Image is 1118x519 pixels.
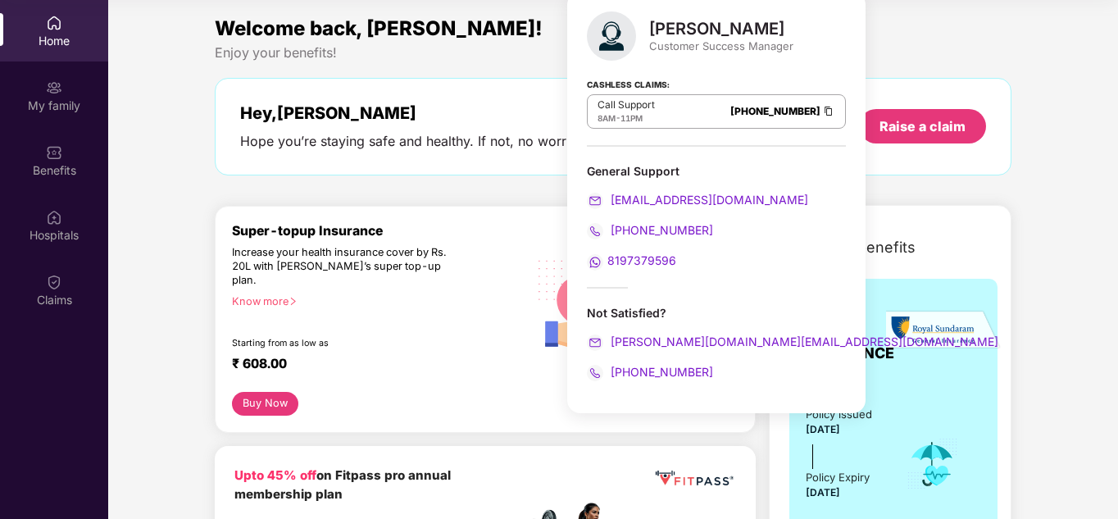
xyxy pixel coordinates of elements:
[649,39,793,53] div: Customer Success Manager
[587,335,603,351] img: svg+xml;base64,PHN2ZyB4bWxucz0iaHR0cDovL3d3dy53My5vcmcvMjAwMC9zdmciIHdpZHRoPSIyMCIgaGVpZ2h0PSIyMC...
[587,75,670,93] strong: Cashless Claims:
[607,223,713,237] span: [PHONE_NUMBER]
[240,103,709,123] div: Hey, [PERSON_NAME]
[598,98,655,112] p: Call Support
[587,11,636,61] img: svg+xml;base64,PHN2ZyB4bWxucz0iaHR0cDovL3d3dy53My5vcmcvMjAwMC9zdmciIHhtbG5zOnhsaW5rPSJodHRwOi8vd3...
[46,209,62,225] img: svg+xml;base64,PHN2ZyBpZD0iSG9zcGl0YWxzIiB4bWxucz0iaHR0cDovL3d3dy53My5vcmcvMjAwMC9zdmciIHdpZHRoPS...
[215,44,1011,61] div: Enjoy your benefits!
[587,193,603,209] img: svg+xml;base64,PHN2ZyB4bWxucz0iaHR0cDovL3d3dy53My5vcmcvMjAwMC9zdmciIHdpZHRoPSIyMCIgaGVpZ2h0PSIyMC...
[879,117,966,135] div: Raise a claim
[806,486,840,499] span: [DATE]
[587,193,808,207] a: [EMAIL_ADDRESS][DOMAIN_NAME]
[730,105,820,117] a: [PHONE_NUMBER]
[240,133,709,150] div: Hope you’re staying safe and healthy. If not, no worries. We’re here to help.
[587,163,846,179] div: General Support
[607,253,676,267] span: 8197379596
[886,310,1001,350] img: insurerLogo
[607,193,808,207] span: [EMAIL_ADDRESS][DOMAIN_NAME]
[598,113,616,123] span: 8AM
[587,253,676,267] a: 8197379596
[587,305,846,321] div: Not Satisfied?
[587,305,846,381] div: Not Satisfied?
[587,335,998,348] a: [PERSON_NAME][DOMAIN_NAME][EMAIL_ADDRESS][DOMAIN_NAME]
[906,437,959,491] img: icon
[620,113,643,123] span: 11PM
[587,254,603,271] img: svg+xml;base64,PHN2ZyB4bWxucz0iaHR0cDovL3d3dy53My5vcmcvMjAwMC9zdmciIHdpZHRoPSIyMCIgaGVpZ2h0PSIyMC...
[232,392,298,416] button: Buy Now
[232,246,457,288] div: Increase your health insurance cover by Rs. 20L with [PERSON_NAME]’s super top-up plan.
[528,243,655,371] img: svg+xml;base64,PHN2ZyB4bWxucz0iaHR0cDovL3d3dy53My5vcmcvMjAwMC9zdmciIHhtbG5zOnhsaW5rPSJodHRwOi8vd3...
[607,335,998,348] span: [PERSON_NAME][DOMAIN_NAME][EMAIL_ADDRESS][DOMAIN_NAME]
[46,144,62,161] img: svg+xml;base64,PHN2ZyBpZD0iQmVuZWZpdHMiIHhtbG5zPSJodHRwOi8vd3d3LnczLm9yZy8yMDAwL3N2ZyIgd2lkdGg9Ij...
[607,365,713,379] span: [PHONE_NUMBER]
[232,356,511,376] div: ₹ 608.00
[587,223,603,239] img: svg+xml;base64,PHN2ZyB4bWxucz0iaHR0cDovL3d3dy53My5vcmcvMjAwMC9zdmciIHdpZHRoPSIyMCIgaGVpZ2h0PSIyMC...
[587,163,846,271] div: General Support
[822,104,835,118] img: Clipboard Icon
[806,423,840,435] span: [DATE]
[46,274,62,290] img: svg+xml;base64,PHN2ZyBpZD0iQ2xhaW0iIHhtbG5zPSJodHRwOi8vd3d3LnczLm9yZy8yMDAwL3N2ZyIgd2lkdGg9IjIwIi...
[649,19,793,39] div: [PERSON_NAME]
[46,80,62,96] img: svg+xml;base64,PHN2ZyB3aWR0aD0iMjAiIGhlaWdodD0iMjAiIHZpZXdCb3g9IjAgMCAyMCAyMCIgZmlsbD0ibm9uZSIgeG...
[587,223,713,237] a: [PHONE_NUMBER]
[46,15,62,31] img: svg+xml;base64,PHN2ZyBpZD0iSG9tZSIgeG1sbnM9Imh0dHA6Ly93d3cudzMub3JnLzIwMDAvc3ZnIiB3aWR0aD0iMjAiIG...
[232,338,458,349] div: Starting from as low as
[587,365,713,379] a: [PHONE_NUMBER]
[232,223,528,239] div: Super-topup Insurance
[587,365,603,381] img: svg+xml;base64,PHN2ZyB4bWxucz0iaHR0cDovL3d3dy53My5vcmcvMjAwMC9zdmciIHdpZHRoPSIyMCIgaGVpZ2h0PSIyMC...
[234,467,316,483] b: Upto 45% off
[806,469,870,486] div: Policy Expiry
[215,16,543,40] span: Welcome back, [PERSON_NAME]!
[232,295,518,307] div: Know more
[289,297,298,306] span: right
[234,467,451,503] b: on Fitpass pro annual membership plan
[598,112,655,125] div: -
[652,466,736,492] img: fppp.png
